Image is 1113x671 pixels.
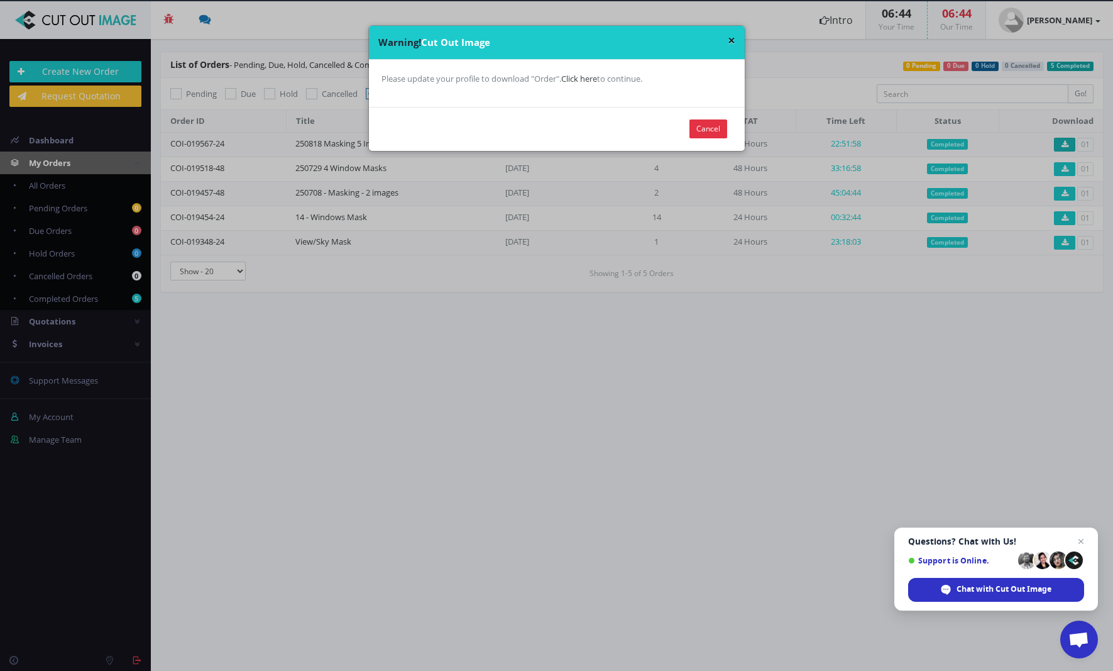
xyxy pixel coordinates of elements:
span: Chat with Cut Out Image [908,578,1084,602]
span: Warning! [378,36,421,48]
span: Chat with Cut Out Image [957,584,1051,595]
a: Click here [561,73,597,84]
a: Open chat [1060,621,1098,658]
div: Please update your profile to download "Order". to continue. [381,72,732,85]
span: Support is Online. [908,556,1014,565]
span: Questions? Chat with Us! [908,536,1084,546]
button: Cancel [689,119,727,138]
button: × [728,34,735,47]
div: Cut Out Image [378,35,735,50]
